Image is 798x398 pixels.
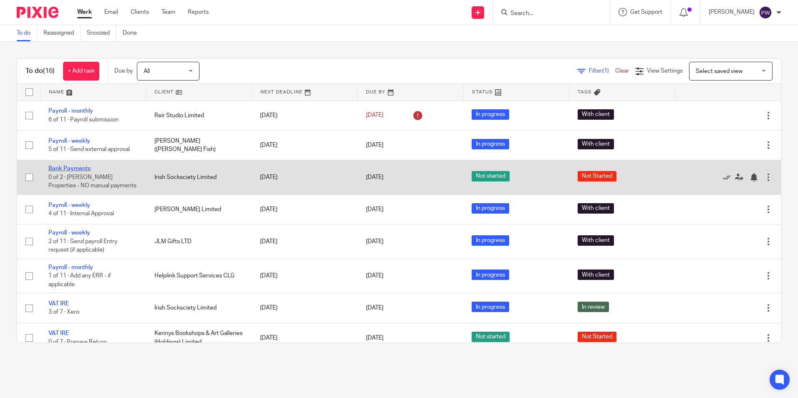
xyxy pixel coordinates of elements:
[366,174,384,180] span: [DATE]
[589,68,615,74] span: Filter
[114,67,133,75] p: Due by
[131,8,149,16] a: Clients
[48,264,93,270] a: Payroll - monthly
[48,202,90,208] a: Payroll - weekly
[366,142,384,148] span: [DATE]
[162,8,175,16] a: Team
[366,207,384,212] span: [DATE]
[472,270,509,280] span: In progress
[17,25,37,41] a: To do
[709,8,755,16] p: [PERSON_NAME]
[252,130,358,160] td: [DATE]
[252,101,358,130] td: [DATE]
[17,7,58,18] img: Pixie
[472,203,509,214] span: In progress
[578,302,609,312] span: In review
[366,113,384,118] span: [DATE]
[43,25,81,41] a: Reassigned
[146,130,252,160] td: [PERSON_NAME] ([PERSON_NAME] Fish)
[472,109,509,120] span: In progress
[472,332,510,342] span: Not started
[63,62,99,81] a: + Add task
[578,235,614,246] span: With client
[48,330,69,336] a: VAT IRE
[252,224,358,259] td: [DATE]
[578,171,616,181] span: Not Started
[48,211,114,217] span: 4 of 11 · Internal Approval
[366,305,384,311] span: [DATE]
[602,68,609,74] span: (1)
[25,67,55,76] h1: To do
[146,224,252,259] td: JLM Gifts LTD
[578,332,616,342] span: Not Started
[759,6,772,19] img: svg%3E
[252,259,358,293] td: [DATE]
[578,90,592,94] span: Tags
[146,259,252,293] td: Helplink Support Services CLG
[144,68,150,74] span: All
[48,239,117,253] span: 2 of 11 · Send payroll Entry request (if applicable)
[472,302,509,312] span: In progress
[252,194,358,224] td: [DATE]
[43,68,55,74] span: (16)
[252,293,358,323] td: [DATE]
[48,174,136,189] span: 0 of 2 · [PERSON_NAME] Properties - NO manual payments
[615,68,629,74] a: Clear
[48,273,111,287] span: 1 of 11 · Add any ERR - if applicable
[578,270,614,280] span: With client
[696,68,742,74] span: Select saved view
[252,160,358,194] td: [DATE]
[722,173,735,181] a: Mark as done
[366,273,384,279] span: [DATE]
[48,108,93,114] a: Payroll - monthly
[146,160,252,194] td: Irish Socksciety Limited
[146,293,252,323] td: Irish Socksciety Limited
[366,239,384,244] span: [DATE]
[48,117,119,123] span: 6 of 11 · Payroll submission
[123,25,143,41] a: Done
[630,9,662,15] span: Get Support
[48,230,90,236] a: Payroll - weekly
[146,323,252,353] td: Kennys Bookshops & Art Galleries (Holdings) Limited
[472,235,509,246] span: In progress
[87,25,116,41] a: Snoozed
[48,339,107,345] span: 0 of 7 · Prepare Return
[48,310,79,315] span: 3 of 7 · Xero
[48,301,69,307] a: VAT IRE
[146,101,252,130] td: Reir Studio Limited
[104,8,118,16] a: Email
[578,109,614,120] span: With client
[188,8,209,16] a: Reports
[578,203,614,214] span: With client
[146,194,252,224] td: [PERSON_NAME] Limited
[48,138,90,144] a: Payroll - weekly
[252,323,358,353] td: [DATE]
[578,139,614,149] span: With client
[366,335,384,341] span: [DATE]
[472,171,510,181] span: Not started
[77,8,92,16] a: Work
[510,10,585,18] input: Search
[647,68,683,74] span: View Settings
[48,146,130,152] span: 5 of 11 · Send external approval
[48,166,91,171] a: Bank Payments
[472,139,509,149] span: In progress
